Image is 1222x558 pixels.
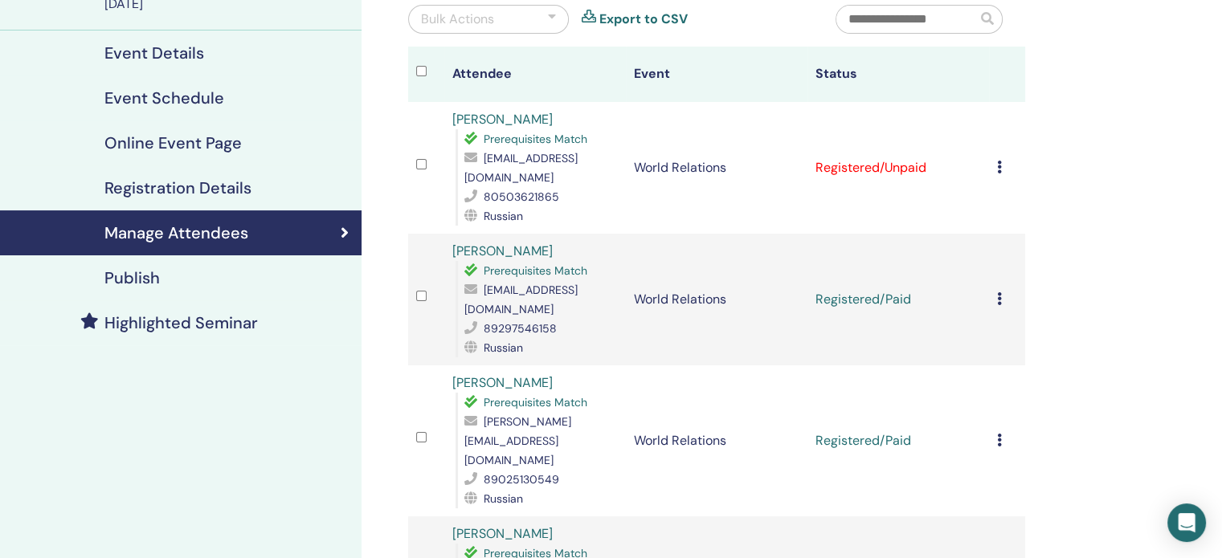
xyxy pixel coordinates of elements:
[626,102,807,234] td: World Relations
[626,234,807,365] td: World Relations
[104,178,251,198] h4: Registration Details
[484,263,587,278] span: Prerequisites Match
[484,132,587,146] span: Prerequisites Match
[104,223,248,242] h4: Manage Attendees
[452,242,553,259] a: [PERSON_NAME]
[626,47,807,102] th: Event
[484,491,523,506] span: Russian
[484,189,559,204] span: 80503621865
[104,313,258,332] h4: Highlighted Seminar
[421,10,494,29] div: Bulk Actions
[464,414,571,467] span: [PERSON_NAME][EMAIL_ADDRESS][DOMAIN_NAME]
[484,321,557,336] span: 89297546158
[464,283,578,316] span: [EMAIL_ADDRESS][DOMAIN_NAME]
[807,47,989,102] th: Status
[484,395,587,409] span: Prerequisites Match
[464,151,578,185] span: [EMAIL_ADDRESS][DOMAIN_NAME]
[452,525,553,542] a: [PERSON_NAME]
[104,133,242,153] h4: Online Event Page
[626,365,807,516] td: World Relations
[104,268,160,287] h4: Publish
[104,43,204,63] h4: Event Details
[484,209,523,223] span: Russian
[452,374,553,391] a: [PERSON_NAME]
[1167,503,1206,542] div: Open Intercom Messenger
[104,88,224,108] h4: Event Schedule
[599,10,688,29] a: Export to CSV
[452,111,553,128] a: [PERSON_NAME]
[444,47,626,102] th: Attendee
[484,340,523,355] span: Russian
[484,472,559,487] span: 89025130549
